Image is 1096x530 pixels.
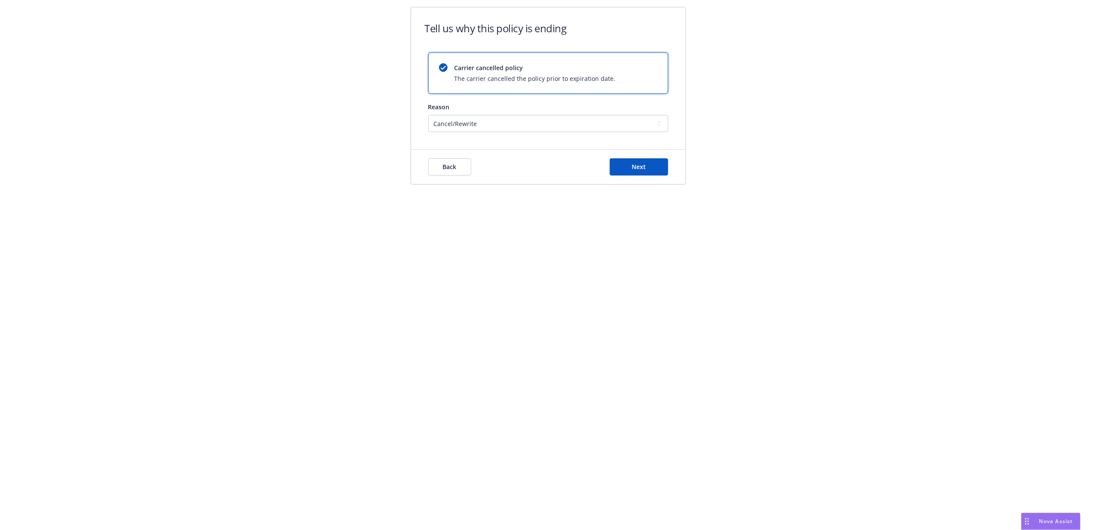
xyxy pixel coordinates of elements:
[1039,518,1073,525] span: Nova Assist
[632,163,646,171] span: Next
[428,103,450,111] span: Reason
[454,63,616,72] span: Carrier cancelled policy
[454,74,616,83] span: The carrier cancelled the policy prior to expiration date.
[610,158,668,176] button: Next
[1022,513,1032,530] div: Drag to move
[443,163,457,171] span: Back
[425,21,567,35] h1: Tell us why this policy is ending
[1021,513,1081,530] button: Nova Assist
[428,158,471,176] button: Back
